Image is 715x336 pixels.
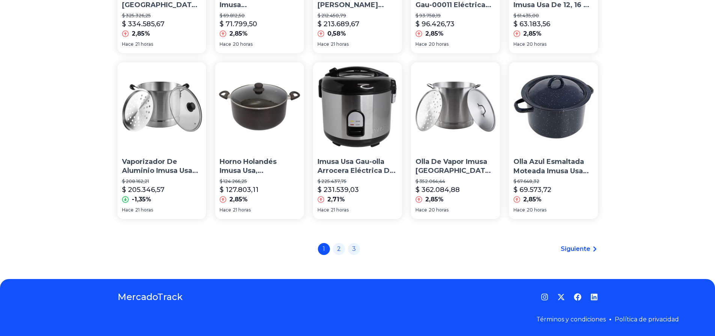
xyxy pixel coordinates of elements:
p: $ 67.648,32 [513,178,593,184]
span: 20 horas [429,207,449,213]
p: $ 93.758,19 [415,13,495,19]
a: Política de privacidad [615,316,679,323]
p: $ 124.266,25 [220,178,300,184]
span: 21 horas [135,41,153,47]
img: Olla Azul Esmaltada Moteada Imusa Usa De 6 Cuartos De Galón [509,62,598,151]
span: 20 horas [527,41,546,47]
p: $ 352.064,44 [415,178,495,184]
a: Instagram [541,293,548,301]
p: 0,58% [327,29,346,38]
p: $ 213.689,67 [318,19,359,29]
p: $ 61.435,00 [513,13,593,19]
img: Vaporizador De Aluminio Imusa Usa Con Tapa De Vidrio, Tam... [117,62,206,151]
span: Hace [318,207,329,213]
p: $ 69.812,50 [220,13,300,19]
p: $ 225.437,75 [318,178,397,184]
p: $ 334.585,67 [122,19,164,29]
p: 2,85% [523,29,542,38]
p: Horno Holandés Imusa Usa, Antiadherente, Para Exterior, M... [220,157,300,176]
p: $ 205.346,57 [122,184,164,195]
a: Imusa Usa Gau-olla Arrocera Eléctrica De 10 Tazas De ArrozImusa Usa Gau-olla Arrocera Eléctrica D... [313,62,402,219]
a: Twitter [557,293,565,301]
a: Términos y condiciones [536,316,606,323]
p: 2,85% [523,195,542,204]
p: 2,71% [327,195,345,204]
a: Facebook [574,293,581,301]
span: Hace [318,41,329,47]
p: Olla Azul Esmaltada Moteada Imusa Usa De 6 Cuartos De Galón [513,157,593,176]
p: $ 231.539,03 [318,184,359,195]
p: Vaporizador De Aluminio Imusa Usa Con Tapa [PERSON_NAME]... [122,157,202,176]
img: Horno Holandés Imusa Usa, Antiadherente, Para Exterior, M... [215,62,304,151]
span: Hace [122,41,134,47]
p: 2,85% [132,29,150,38]
span: Hace [415,207,427,213]
p: -1,35% [132,195,151,204]
a: 3 [348,243,360,255]
a: Siguiente [561,244,598,253]
p: $ 71.799,50 [220,19,257,29]
img: Imusa Usa Gau-olla Arrocera Eléctrica De 10 Tazas De Arroz [313,62,402,151]
span: Hace [415,41,427,47]
p: $ 69.573,72 [513,184,551,195]
span: Hace [122,207,134,213]
p: $ 362.084,88 [415,184,460,195]
span: Hace [220,207,231,213]
a: Olla Azul Esmaltada Moteada Imusa Usa De 6 Cuartos De GalónOlla Azul Esmaltada Moteada Imusa Usa ... [509,62,598,219]
span: Hace [513,207,525,213]
p: 2,85% [425,195,444,204]
a: MercadoTrack [117,291,183,303]
span: 20 horas [233,41,253,47]
span: Siguiente [561,244,590,253]
span: 20 horas [527,207,546,213]
span: Hace [220,41,231,47]
span: 21 horas [135,207,153,213]
span: 21 horas [331,41,349,47]
p: $ 63.183,56 [513,19,550,29]
span: 20 horas [429,41,449,47]
a: Horno Holandés Imusa Usa, Antiadherente, Para Exterior, M...Horno Holandés Imusa Usa, Antiadheren... [215,62,304,219]
p: $ 325.326,25 [122,13,202,19]
p: $ 127.803,11 [220,184,259,195]
span: 21 horas [233,207,251,213]
a: LinkedIn [590,293,598,301]
p: Imusa Usa Gau-olla Arrocera Eléctrica De 10 Tazas De Arroz [318,157,397,176]
p: $ 208.162,21 [122,178,202,184]
p: 2,85% [425,29,444,38]
p: $ 96.426,73 [415,19,455,29]
p: 2,85% [229,29,248,38]
img: Olla De Vapor Imusa Usa, 40 Cuartos De Galón, Plateada [411,62,500,151]
span: 21 horas [331,207,349,213]
p: $ 212.450,79 [318,13,397,19]
a: Olla De Vapor Imusa Usa, 40 Cuartos De Galón, PlateadaOlla De Vapor Imusa [GEOGRAPHIC_DATA], 40 C... [411,62,500,219]
a: Vaporizador De Aluminio Imusa Usa Con Tapa De Vidrio, Tam...Vaporizador De Aluminio Imusa Usa Con... [117,62,206,219]
a: 2 [333,243,345,255]
p: Olla De Vapor Imusa [GEOGRAPHIC_DATA], 40 Cuartos De Galón, Plateada [415,157,495,176]
span: Hace [513,41,525,47]
p: 2,85% [229,195,248,204]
